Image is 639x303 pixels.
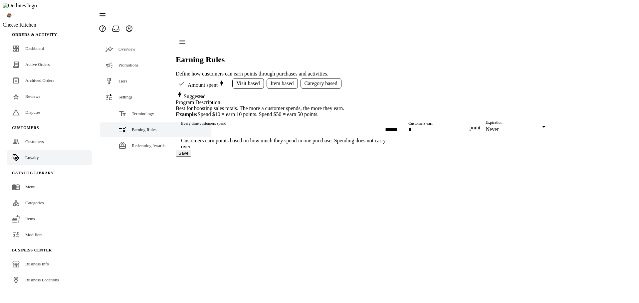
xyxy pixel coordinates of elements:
mat-label: Customers earn [408,121,433,126]
a: Modifiers [7,227,92,242]
img: Outbites logo [3,3,37,9]
span: Menu [25,184,35,189]
a: Earning Rules [100,122,211,137]
span: Item based [271,80,294,86]
div: Cheese Kitchen [3,22,96,28]
span: Promotions [118,63,138,68]
a: Customers [7,134,92,149]
a: Terminology [100,106,211,121]
a: Business Locations [7,273,92,287]
div: Best for boosting sales totals. The more a customer spends, the more they earn. Spend $10 = earn ... [176,105,551,117]
span: Business Locations [25,277,59,282]
a: Menu [7,180,92,194]
span: Redeeming Awards [132,143,165,148]
span: Modifiers [25,232,42,237]
span: Overview [118,47,135,52]
span: Items [25,216,35,221]
a: Disputes [7,105,92,120]
a: Items [7,212,92,226]
span: Tiers [118,78,127,83]
a: Categories [7,196,92,210]
span: Category based [305,80,337,86]
h2: Earning Rules [176,55,551,64]
span: Archived Orders [25,78,54,83]
span: Settings [118,94,132,99]
span: Loyalty [25,155,39,160]
span: Dashboard [25,46,44,51]
mat-hint: Customers earn points based on how much they spend in one purchase. Spending does not carry over. [181,137,392,150]
span: Orders & Activity [12,32,57,37]
a: Archived Orders [7,73,92,88]
a: Promotions [100,58,211,73]
span: Earning Rules [132,127,156,132]
a: Loyalty [7,150,92,165]
span: Customers [25,139,44,144]
span: Catalog Library [12,171,54,175]
a: Overview [100,42,211,57]
a: Business Info [7,257,92,271]
div: Program Description [176,99,551,105]
span: Business Info [25,261,49,266]
a: Redeeming Awards [100,138,211,153]
a: Dashboard [7,41,92,56]
a: Reviews [7,89,92,104]
span: Terminology [132,111,154,116]
a: Active Orders [7,57,92,72]
a: Tiers [100,74,211,88]
span: Never [486,126,499,132]
span: Customers [12,125,39,130]
span: Reviews [25,94,40,99]
span: Categories [25,200,44,205]
mat-label: Expiration [486,120,503,125]
span: Disputes [25,110,41,115]
span: Business Center [12,248,52,252]
span: Visit based [236,80,260,86]
span: Active Orders [25,62,50,67]
div: Define how customers can earn points through purchases and activities. [176,71,551,77]
mat-chip-listbox: Select program type [176,77,551,90]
